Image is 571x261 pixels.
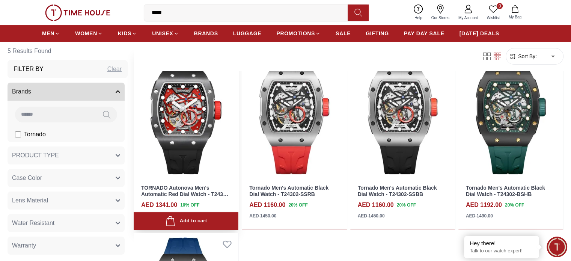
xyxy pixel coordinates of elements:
[152,30,173,37] span: UNISEX
[504,4,526,21] button: My Bag
[8,237,125,255] button: Warranty
[249,213,276,219] div: AED 1450.00
[249,201,285,210] h4: AED 1160.00
[276,27,321,40] a: PROMOTIONS
[470,248,533,254] p: Talk to our watch expert!
[12,241,36,250] span: Warranty
[8,42,128,60] h6: 5 Results Found
[134,47,238,179] img: TORNADO Autonova Men's Automatic Red Dial Watch - T24302-XSBB
[12,151,59,160] span: PRODUCT TYPE
[404,30,444,37] span: PAY DAY SALE
[466,185,545,197] a: Tornado Men's Automatic Black Dial Watch - T24302-BSHB
[242,47,347,179] img: Tornado Men's Automatic Black Dial Watch - T24302-SSRB
[484,15,503,21] span: Wishlist
[8,83,125,101] button: Brands
[358,185,437,197] a: Tornado Men's Automatic Black Dial Watch - T24302-SSBB
[497,3,503,9] span: 0
[45,5,110,21] img: ...
[397,202,416,208] span: 20 % OFF
[233,30,262,37] span: LUGGAGE
[107,65,122,74] div: Clear
[194,30,218,37] span: BRANDS
[276,30,315,37] span: PROMOTIONS
[336,30,351,37] span: SALE
[141,185,231,204] a: TORNADO Autonova Men's Automatic Red Dial Watch - T24302-XSBB
[458,47,563,179] img: Tornado Men's Automatic Black Dial Watch - T24302-BSHB
[134,212,238,230] button: Add to cart
[42,27,60,40] a: MEN
[15,131,21,137] input: Tornado
[509,53,537,60] button: Sort By:
[427,3,454,22] a: Our Stores
[350,47,455,179] img: Tornado Men's Automatic Black Dial Watch - T24302-SSBB
[470,240,533,247] div: Hey there!
[24,130,46,139] span: Tornado
[547,237,567,257] div: Chat Widget
[8,169,125,187] button: Case Color
[404,27,444,40] a: PAY DAY SALE
[141,201,177,210] h4: AED 1341.00
[14,65,44,74] h3: Filter By
[358,201,394,210] h4: AED 1160.00
[233,27,262,40] a: LUGGAGE
[506,14,524,20] span: My Bag
[505,202,524,208] span: 20 % OFF
[152,27,179,40] a: UNISEX
[460,30,499,37] span: [DATE] DEALS
[428,15,452,21] span: Our Stores
[42,30,54,37] span: MEN
[12,87,31,96] span: Brands
[411,15,425,21] span: Help
[118,27,137,40] a: KIDS
[410,3,427,22] a: Help
[249,185,328,197] a: Tornado Men's Automatic Black Dial Watch - T24302-SSRB
[8,214,125,232] button: Water Resistant
[75,27,103,40] a: WOMEN
[165,216,207,226] div: Add to cart
[75,30,97,37] span: WOMEN
[466,213,493,219] div: AED 1490.00
[118,30,131,37] span: KIDS
[288,202,307,208] span: 20 % OFF
[12,196,48,205] span: Lens Material
[466,201,502,210] h4: AED 1192.00
[8,146,125,164] button: PRODUCT TYPE
[12,219,54,228] span: Water Resistant
[366,27,389,40] a: GIFTING
[366,30,389,37] span: GIFTING
[180,202,199,208] span: 10 % OFF
[358,213,385,219] div: AED 1450.00
[12,173,42,183] span: Case Color
[460,27,499,40] a: [DATE] DEALS
[336,27,351,40] a: SALE
[194,27,218,40] a: BRANDS
[8,192,125,210] button: Lens Material
[455,15,481,21] span: My Account
[482,3,504,22] a: 0Wishlist
[517,53,537,60] span: Sort By:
